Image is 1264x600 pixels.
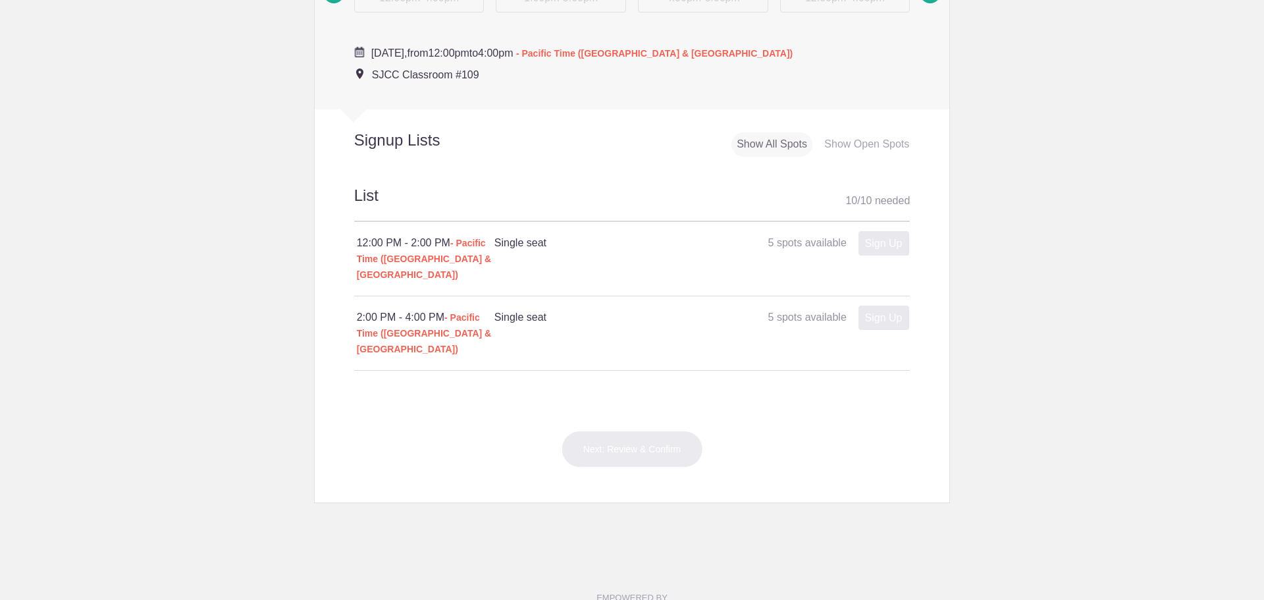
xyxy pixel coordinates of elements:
[357,238,492,280] span: - Pacific Time ([GEOGRAPHIC_DATA] & [GEOGRAPHIC_DATA])
[819,132,914,157] div: Show Open Spots
[357,235,494,283] div: 12:00 PM - 2:00 PM
[562,431,703,468] button: Next: Review & Confirm
[428,47,469,59] span: 12:00pm
[371,47,408,59] span: [DATE],
[731,132,812,157] div: Show All Spots
[372,69,479,80] span: SJCC Classroom #109
[478,47,513,59] span: 4:00pm
[845,191,910,211] div: 10 10 needed
[371,47,793,59] span: from to
[357,312,492,354] span: - Pacific Time ([GEOGRAPHIC_DATA] & [GEOGRAPHIC_DATA])
[768,237,847,248] span: 5 spots available
[354,184,910,222] h2: List
[315,130,527,150] h2: Signup Lists
[354,47,365,57] img: Cal purple
[356,68,363,79] img: Event location
[494,235,701,251] h4: Single seat
[857,195,860,206] span: /
[357,310,494,357] div: 2:00 PM - 4:00 PM
[516,48,793,59] span: - Pacific Time ([GEOGRAPHIC_DATA] & [GEOGRAPHIC_DATA])
[494,310,701,325] h4: Single seat
[768,312,847,323] span: 5 spots available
